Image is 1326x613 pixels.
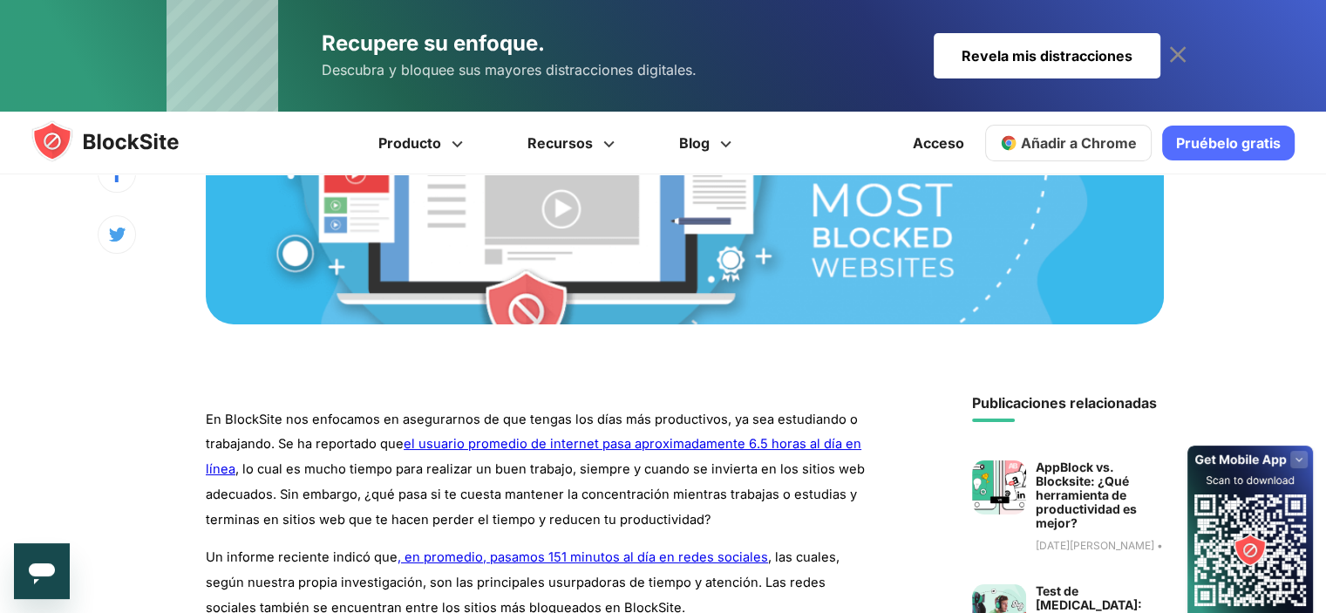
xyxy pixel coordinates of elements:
font: En BlockSite nos enfocamos en asegurarnos de que tengas los días más productivos, ya sea estudian... [206,412,858,453]
iframe: Botón para iniciar la ventana de mensajería [14,543,70,599]
a: Producto [349,112,498,174]
font: Recursos [527,134,593,152]
font: AppBlock vs. Blocksite: ¿Qué herramienta de productividad es mejor? [1036,460,1137,530]
font: Un informe reciente indicó que [206,549,398,565]
font: Producto [378,134,441,152]
font: Recupere su enfoque. [322,31,545,56]
img: blocksite-icon.5d769676.svg [31,120,213,162]
font: Pruébelo gratis [1176,134,1281,152]
font: [DATE][PERSON_NAME] • [1036,539,1163,552]
a: AppBlock vs. Blocksite: ¿Qué herramienta de productividad es mejor? [DATE][PERSON_NAME] • [972,460,1164,555]
img: chrome-icon.svg [1000,134,1017,152]
font: Publicaciones relacionadas [972,394,1157,412]
font: Blog [679,134,710,152]
a: , en promedio, pasamos 151 minutos al día en redes sociales [398,549,768,565]
font: Añadir a Chrome [1021,134,1137,152]
a: Acceso [902,122,975,164]
a: Pruébelo gratis [1162,126,1295,160]
a: Recursos [498,112,649,174]
font: Acceso [913,134,964,152]
font: , lo cual es mucho tiempo para realizar un buen trabajo, siempre y cuando se invierta en los siti... [206,461,865,528]
font: Descubra y bloquee sus mayores distracciones digitales. [322,61,697,78]
a: el usuario promedio de internet pasa aproximadamente 6.5 horas al día en línea [206,436,861,477]
font: Revela mis distracciones [962,47,1132,65]
a: Añadir a Chrome [985,125,1152,161]
a: Blog [649,112,766,174]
